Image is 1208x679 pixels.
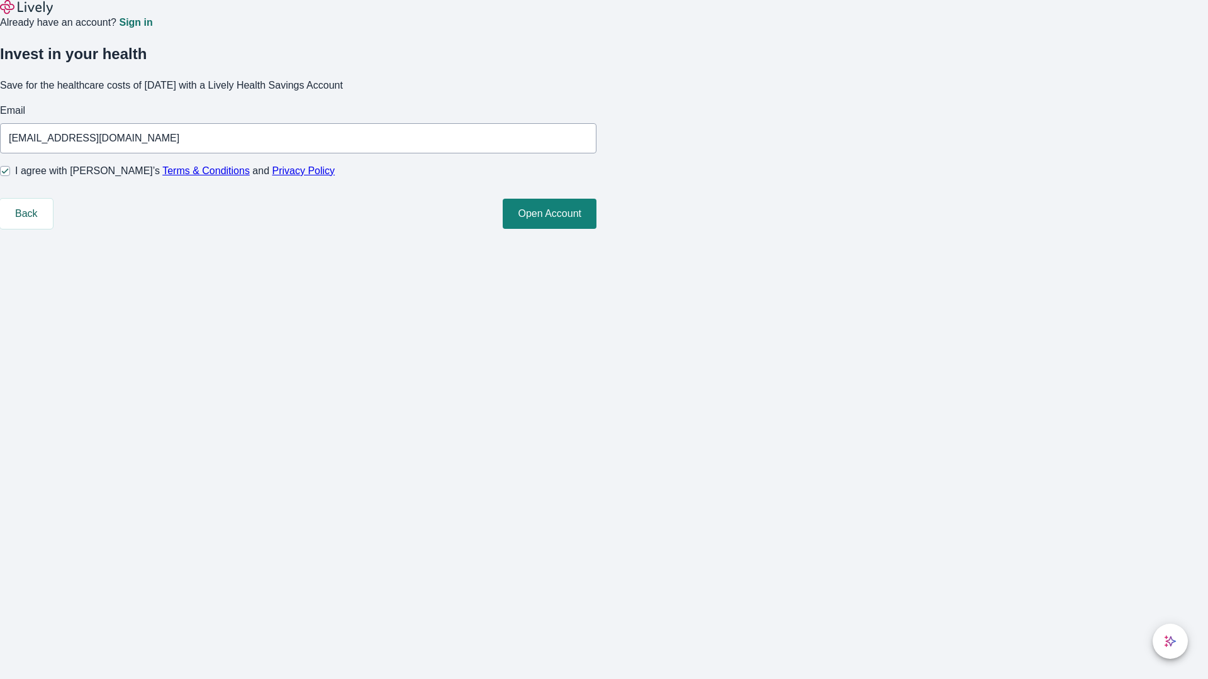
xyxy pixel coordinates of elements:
a: Terms & Conditions [162,165,250,176]
svg: Lively AI Assistant [1164,635,1177,648]
button: Open Account [503,199,596,229]
a: Privacy Policy [272,165,335,176]
button: chat [1153,624,1188,659]
a: Sign in [119,18,152,28]
span: I agree with [PERSON_NAME]’s and [15,163,335,179]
